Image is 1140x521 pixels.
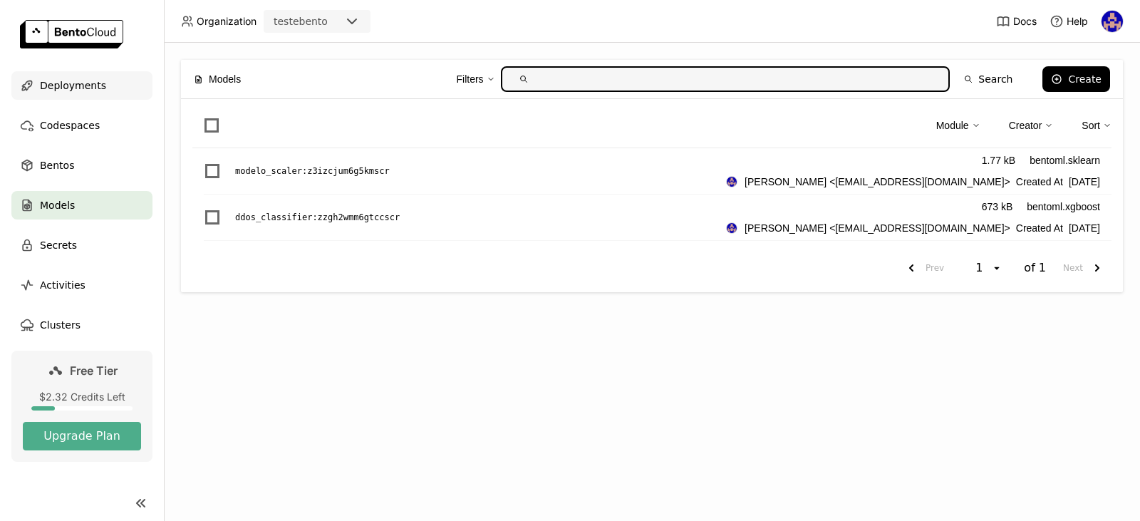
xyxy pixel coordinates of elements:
div: testebento [274,14,328,29]
img: logo [20,20,123,48]
div: Create [1068,73,1102,85]
button: next page. current page 1 of 1 [1057,255,1111,281]
div: Module [936,118,969,133]
span: Bentos [40,157,74,174]
span: Codespaces [40,117,100,134]
div: Creator [1009,110,1054,140]
div: Created At [726,174,1100,190]
p: modelo_scaler : z3izcjum6g5kmscr [235,164,390,178]
div: Created At [726,220,1100,236]
img: sidney santos [727,223,737,233]
div: $2.32 Credits Left [23,391,141,403]
span: of 1 [1024,261,1046,275]
a: Clusters [11,311,152,339]
svg: open [991,262,1002,274]
div: Filters [457,71,484,87]
div: Sort [1082,118,1100,133]
img: sidney santos [727,177,737,187]
div: Help [1050,14,1088,29]
span: Models [209,71,241,87]
span: [DATE] [1069,174,1100,190]
div: Creator [1009,118,1042,133]
a: Secrets [11,231,152,259]
span: [DATE] [1069,220,1100,236]
div: bentoml.sklearn [1030,153,1100,168]
a: modelo_scaler:z3izcjum6g5kmscr [235,164,726,178]
p: ddos_classifier : zzgh2wmm6gtccscr [235,210,400,225]
div: 673 kB [982,199,1013,215]
span: Models [40,197,75,214]
span: Secrets [40,237,77,254]
a: Bentos [11,151,152,180]
div: bentoml.xgboost [1027,199,1100,215]
a: Codespaces [11,111,152,140]
div: 1.77 kB [982,153,1015,168]
button: previous page. current page 1 of 1 [897,255,950,281]
a: Free Tier$2.32 Credits LeftUpgrade Plan [11,351,152,462]
div: Module [936,110,980,140]
a: Docs [996,14,1037,29]
input: Selected testebento. [329,15,331,29]
button: Search [955,66,1021,92]
a: Activities [11,271,152,299]
span: Activities [40,277,85,294]
div: Sort [1082,110,1111,140]
a: Models [11,191,152,220]
a: Deployments [11,71,152,100]
span: Clusters [40,316,81,334]
div: 1 [971,261,991,275]
span: Free Tier [70,363,118,378]
span: Docs [1013,15,1037,28]
span: Help [1067,15,1088,28]
button: Create [1042,66,1110,92]
li: List item [192,148,1111,195]
div: Filters [457,64,495,94]
span: Organization [197,15,256,28]
span: Deployments [40,77,106,94]
span: [PERSON_NAME] <[EMAIL_ADDRESS][DOMAIN_NAME]> [745,174,1010,190]
button: Upgrade Plan [23,422,141,450]
li: List item [192,195,1111,241]
a: ddos_classifier:zzgh2wmm6gtccscr [235,210,726,225]
span: [PERSON_NAME] <[EMAIL_ADDRESS][DOMAIN_NAME]> [745,220,1010,236]
img: sidney santos [1102,11,1123,32]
